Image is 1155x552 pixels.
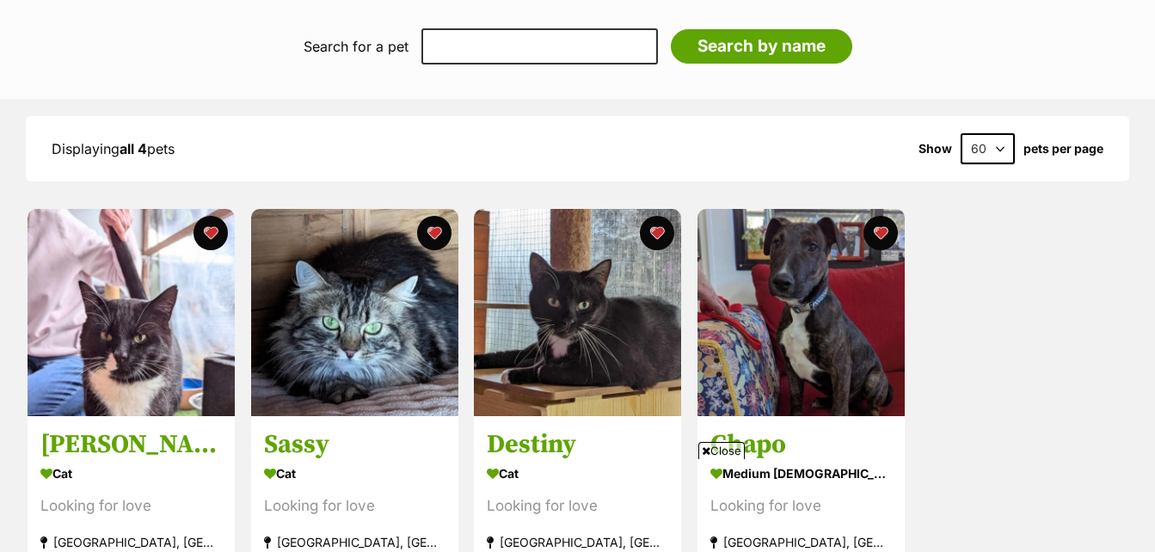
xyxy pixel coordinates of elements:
[194,216,228,250] button: favourite
[264,428,445,461] h3: Sassy
[710,428,892,461] h3: Chapo
[40,494,222,518] div: Looking for love
[40,461,222,486] div: Cat
[487,428,668,461] h3: Destiny
[120,140,147,157] strong: all 4
[52,140,175,157] span: Displaying pets
[161,466,995,543] iframe: Advertisement
[28,209,235,416] img: Lionel
[671,29,852,64] input: Search by name
[1023,142,1103,156] label: pets per page
[918,142,952,156] span: Show
[697,209,905,416] img: Chapo
[251,209,458,416] img: Sassy
[640,216,674,250] button: favourite
[40,428,222,461] h3: [PERSON_NAME]
[863,216,897,250] button: favourite
[698,442,745,459] span: Close
[474,209,681,416] img: Destiny
[304,39,409,54] label: Search for a pet
[416,216,451,250] button: favourite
